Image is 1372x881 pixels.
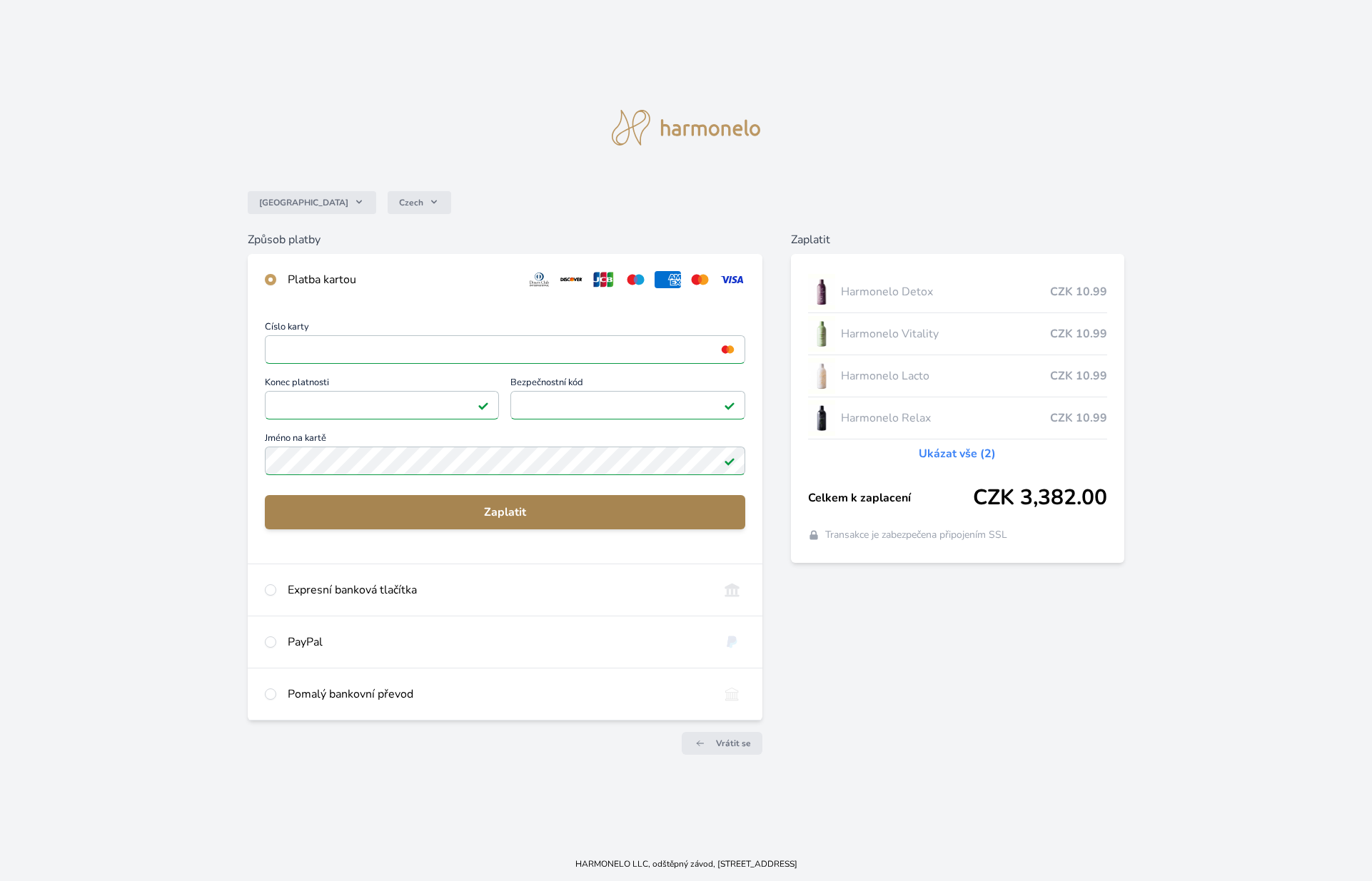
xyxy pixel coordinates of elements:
span: Vrátit se [716,738,751,749]
img: logo.svg [612,110,760,146]
span: Číslo karty [265,322,745,335]
img: discover.svg [558,271,585,288]
h6: Způsob platby [248,231,762,248]
span: CZK 10.99 [1050,283,1107,300]
span: CZK 3,382.00 [973,485,1107,511]
span: CZK 10.99 [1050,325,1107,342]
span: Harmonelo Vitality [841,325,1050,342]
span: Harmonelo Detox [841,283,1050,300]
div: Pomalý bankovní převod [288,686,707,703]
span: Konec platnosti [265,378,499,391]
span: Transakce je zabezpečena připojením SSL [825,528,1007,542]
button: Zaplatit [265,495,745,529]
span: Harmonelo Lacto [841,367,1050,385]
a: Vrátit se [682,732,762,755]
img: DETOX_se_stinem_x-lo.jpg [808,274,835,310]
span: Jméno na kartě [265,434,745,447]
div: PayPal [288,633,707,651]
img: CLEAN_LACTO_se_stinem_x-hi-lo.jpg [808,358,835,394]
button: Czech [388,191,451,214]
img: onlineBanking_CZ.svg [719,581,745,599]
img: mc [718,343,737,356]
span: Bezpečnostní kód [510,378,745,391]
img: Platné pole [478,399,489,411]
h6: Zaplatit [791,231,1124,248]
img: Platné pole [724,455,735,467]
iframe: Iframe pro bezpečnostní kód [517,395,738,415]
img: amex.svg [655,271,681,288]
button: [GEOGRAPHIC_DATA] [248,191,376,214]
img: visa.svg [719,271,745,288]
img: CLEAN_RELAX_se_stinem_x-lo.jpg [808,400,835,436]
span: CZK 10.99 [1050,367,1107,385]
iframe: Iframe pro číslo karty [271,340,739,360]
img: bankTransfer_IBAN.svg [719,686,745,703]
div: Platba kartou [288,271,515,288]
a: Ukázat vše (2) [919,445,996,462]
img: mc.svg [687,271,713,288]
div: Expresní banková tlačítka [288,581,707,599]
img: CLEAN_VITALITY_se_stinem_x-lo.jpg [808,316,835,352]
input: Jméno na kartěPlatné pole [265,447,745,475]
img: paypal.svg [719,633,745,651]
span: CZK 10.99 [1050,409,1107,427]
span: Czech [399,197,423,208]
span: Harmonelo Relax [841,409,1050,427]
iframe: Iframe pro datum vypršení platnosti [271,395,493,415]
span: [GEOGRAPHIC_DATA] [259,197,348,208]
span: Celkem k zaplacení [808,489,973,506]
img: diners.svg [526,271,553,288]
img: maestro.svg [622,271,649,288]
img: jcb.svg [590,271,617,288]
img: Platné pole [724,399,735,411]
span: Zaplatit [276,504,734,521]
